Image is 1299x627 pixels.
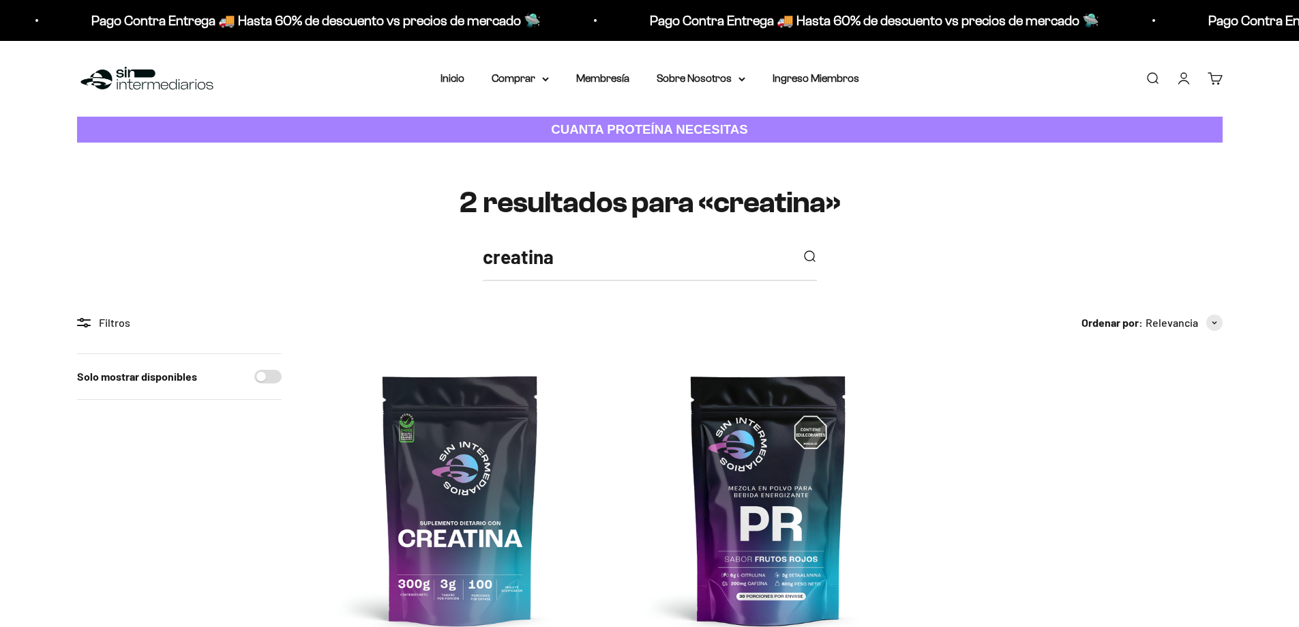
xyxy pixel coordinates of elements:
div: Filtros [77,314,282,332]
summary: Comprar [492,70,549,87]
p: Pago Contra Entrega 🚚 Hasta 60% de descuento vs precios de mercado 🛸 [392,10,841,31]
strong: CUANTA PROTEÍNA NECESITAS [551,122,748,136]
a: Inicio [441,72,464,84]
h1: 2 resultados para «creatina» [77,186,1223,219]
a: Membresía [576,72,629,84]
button: Relevancia [1146,314,1223,332]
span: Ordenar por: [1081,314,1143,332]
a: CUANTA PROTEÍNA NECESITAS [77,117,1223,143]
span: Relevancia [1146,314,1198,332]
summary: Sobre Nosotros [657,70,745,87]
input: Buscar [483,242,791,272]
a: Ingreso Miembros [773,72,859,84]
label: Solo mostrar disponibles [77,368,197,385]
